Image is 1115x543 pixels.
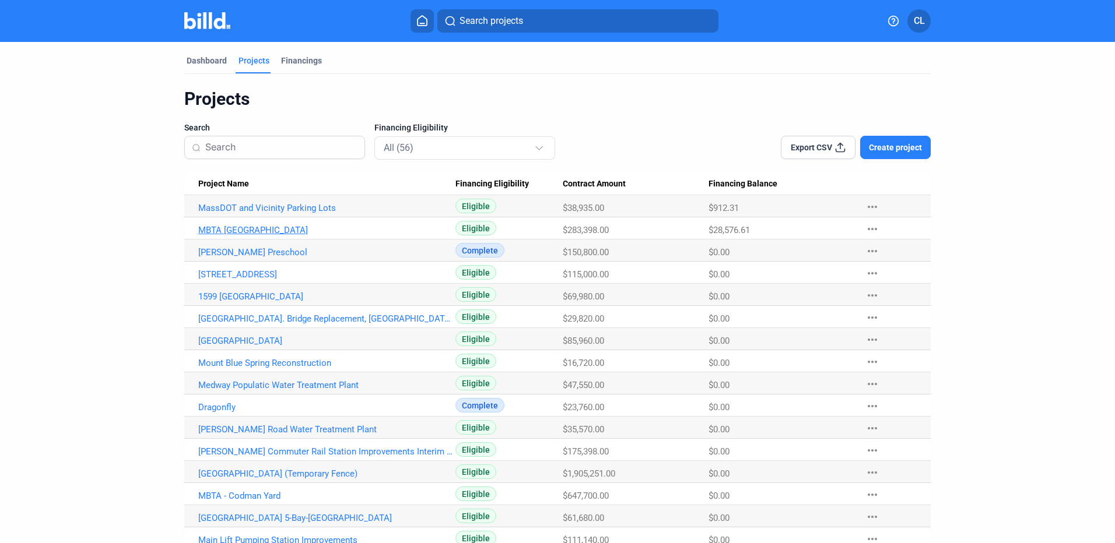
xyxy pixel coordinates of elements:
mat-icon: more_horiz [865,466,879,479]
a: [GEOGRAPHIC_DATA] 5-Bay-[GEOGRAPHIC_DATA] [198,513,455,523]
span: $38,935.00 [563,203,604,213]
div: Financing Eligibility [455,179,563,189]
div: Contract Amount [563,179,709,189]
span: $0.00 [709,402,730,412]
span: $0.00 [709,313,730,324]
div: Projects [239,55,269,66]
span: $0.00 [709,446,730,457]
mat-icon: more_horiz [865,355,879,369]
span: Complete [455,243,504,258]
span: $47,550.00 [563,380,604,390]
mat-icon: more_horiz [865,421,879,435]
span: Complete [455,398,504,412]
a: 1599 [GEOGRAPHIC_DATA] [198,291,455,302]
a: MBTA [GEOGRAPHIC_DATA] [198,225,455,235]
div: Financing Balance [709,179,854,189]
mat-icon: more_horiz [865,377,879,391]
a: MBTA - Codman Yard [198,491,455,501]
div: Financings [281,55,322,66]
span: Search [184,122,210,133]
mat-icon: more_horiz [865,333,879,347]
span: $0.00 [709,380,730,390]
a: Mount Blue Spring Reconstruction [198,358,455,368]
a: [PERSON_NAME] Preschool [198,247,455,258]
a: [PERSON_NAME] Commuter Rail Station Improvements Interim Platform [198,446,455,457]
mat-icon: more_horiz [865,311,879,325]
span: $16,720.00 [563,358,604,368]
span: $150,800.00 [563,247,609,258]
span: $283,398.00 [563,225,609,235]
span: Eligible [455,464,496,479]
mat-icon: more_horiz [865,488,879,502]
span: $85,960.00 [563,336,604,346]
span: $175,398.00 [563,446,609,457]
mat-select-trigger: All (56) [384,142,413,153]
a: [STREET_ADDRESS] [198,269,455,280]
button: Search projects [437,9,718,33]
span: Eligible [455,221,496,235]
span: $29,820.00 [563,313,604,324]
a: [PERSON_NAME] Road Water Treatment Plant [198,424,455,435]
div: Dashboard [187,55,227,66]
span: $1,905,251.00 [563,468,615,479]
div: Projects [184,88,931,110]
span: $0.00 [709,424,730,435]
span: $0.00 [709,291,730,302]
span: $0.00 [709,269,730,280]
span: Eligible [455,309,496,324]
a: [GEOGRAPHIC_DATA]. Bridge Replacement, [GEOGRAPHIC_DATA], [GEOGRAPHIC_DATA] [198,313,455,324]
span: Eligible [455,287,496,302]
span: Eligible [455,354,496,368]
input: Search [205,135,357,160]
span: $0.00 [709,468,730,479]
mat-icon: more_horiz [865,200,879,214]
mat-icon: more_horiz [865,288,879,302]
a: [GEOGRAPHIC_DATA] [198,336,455,346]
span: Eligible [455,486,496,501]
span: Export CSV [791,142,832,153]
span: Eligible [455,420,496,435]
span: $115,000.00 [563,269,609,280]
a: Dragonfly [198,402,455,412]
span: $0.00 [709,247,730,258]
a: Medway Populatic Water Treatment Plant [198,380,455,390]
span: $61,680.00 [563,513,604,523]
span: Eligible [455,442,496,457]
a: [GEOGRAPHIC_DATA] (Temporary Fence) [198,468,455,479]
mat-icon: more_horiz [865,510,879,524]
span: Financing Balance [709,179,777,189]
span: $28,576.61 [709,225,750,235]
span: $0.00 [709,358,730,368]
span: Contract Amount [563,179,626,189]
span: Eligible [455,376,496,390]
span: Eligible [455,509,496,523]
span: Financing Eligibility [455,179,529,189]
a: MassDOT and Vicinity Parking Lots [198,203,455,213]
span: $647,700.00 [563,491,609,501]
span: Eligible [455,332,496,346]
span: $0.00 [709,336,730,346]
button: Export CSV [781,136,855,159]
mat-icon: more_horiz [865,244,879,258]
div: Project Name [198,179,455,189]
span: Search projects [460,14,523,28]
span: Create project [869,142,922,153]
span: Eligible [455,199,496,213]
span: $0.00 [709,491,730,501]
mat-icon: more_horiz [865,222,879,236]
button: Create project [860,136,931,159]
span: $0.00 [709,513,730,523]
mat-icon: more_horiz [865,399,879,413]
span: $69,980.00 [563,291,604,302]
span: CL [914,14,925,28]
button: CL [907,9,931,33]
span: $912.31 [709,203,739,213]
span: Eligible [455,265,496,280]
span: $35,570.00 [563,424,604,435]
mat-icon: more_horiz [865,266,879,280]
span: $23,760.00 [563,402,604,412]
img: Billd Company Logo [184,12,230,29]
span: Financing Eligibility [374,122,448,133]
mat-icon: more_horiz [865,443,879,457]
span: Project Name [198,179,249,189]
